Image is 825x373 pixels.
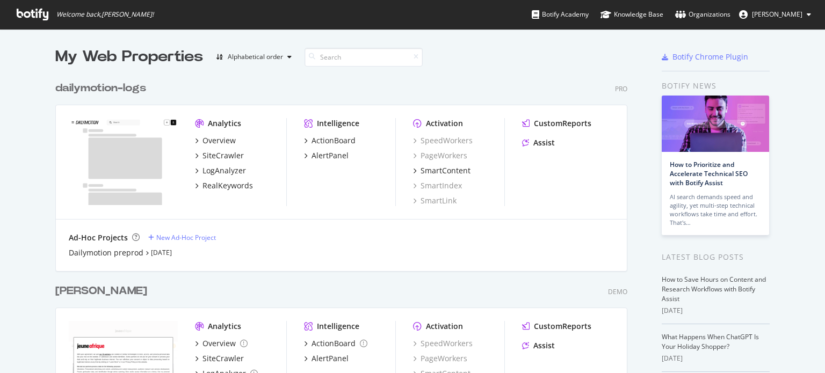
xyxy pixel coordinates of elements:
div: SiteCrawler [202,150,244,161]
a: [PERSON_NAME] [55,283,151,299]
div: dailymotion-logs [55,81,146,96]
a: New Ad-Hoc Project [148,233,216,242]
div: Assist [533,340,555,351]
a: SiteCrawler [195,150,244,161]
a: Overview [195,135,236,146]
a: Assist [522,340,555,351]
a: Overview [195,338,248,349]
a: LogAnalyzer [195,165,246,176]
a: How to Save Hours on Content and Research Workflows with Botify Assist [662,275,766,303]
a: SmartLink [413,195,457,206]
div: CustomReports [534,321,591,332]
div: Analytics [208,321,241,332]
span: frederic Devigne [752,10,802,19]
div: Knowledge Base [600,9,663,20]
input: Search [305,48,423,67]
div: Botify news [662,80,770,92]
div: [DATE] [662,354,770,363]
a: AlertPanel [304,353,349,364]
a: CustomReports [522,118,591,129]
div: Activation [426,118,463,129]
div: New Ad-Hoc Project [156,233,216,242]
div: Latest Blog Posts [662,251,770,263]
button: Alphabetical order [212,48,296,65]
div: Overview [202,338,236,349]
div: SmartContent [421,165,471,176]
div: Activation [426,321,463,332]
a: Botify Chrome Plugin [662,52,748,62]
div: Assist [533,137,555,148]
a: ActionBoard [304,135,356,146]
div: LogAnalyzer [202,165,246,176]
div: ActionBoard [312,135,356,146]
a: Assist [522,137,555,148]
div: Botify Chrome Plugin [672,52,748,62]
div: Organizations [675,9,730,20]
div: Ad-Hoc Projects [69,232,128,243]
img: How to Prioritize and Accelerate Technical SEO with Botify Assist [662,96,769,152]
div: AlertPanel [312,150,349,161]
a: [DATE] [151,248,172,257]
a: dailymotion-logs [55,81,150,96]
div: Intelligence [317,321,359,332]
span: Welcome back, [PERSON_NAME] ! [56,10,154,19]
a: How to Prioritize and Accelerate Technical SEO with Botify Assist [670,160,748,187]
div: AlertPanel [312,353,349,364]
a: SpeedWorkers [413,135,473,146]
div: Botify Academy [532,9,589,20]
img: www.dailymotion.com [69,118,178,205]
div: CustomReports [534,118,591,129]
div: [PERSON_NAME] [55,283,147,299]
div: Analytics [208,118,241,129]
div: Overview [202,135,236,146]
div: AI search demands speed and agility, yet multi-step technical workflows take time and effort. Tha... [670,193,761,227]
a: CustomReports [522,321,591,332]
a: What Happens When ChatGPT Is Your Holiday Shopper? [662,332,759,351]
a: SpeedWorkers [413,338,473,349]
a: SiteCrawler [195,353,244,364]
div: Intelligence [317,118,359,129]
div: Demo [608,287,627,296]
a: SmartContent [413,165,471,176]
a: AlertPanel [304,150,349,161]
div: Pro [615,84,627,93]
div: [DATE] [662,306,770,316]
a: Dailymotion preprod [69,247,143,258]
a: ActionBoard [304,338,367,349]
a: PageWorkers [413,150,467,161]
button: [PERSON_NAME] [730,6,820,23]
div: SiteCrawler [202,353,244,364]
a: SmartIndex [413,180,462,191]
a: RealKeywords [195,180,253,191]
div: Alphabetical order [228,54,283,60]
div: RealKeywords [202,180,253,191]
a: PageWorkers [413,353,467,364]
div: My Web Properties [55,46,203,68]
div: ActionBoard [312,338,356,349]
